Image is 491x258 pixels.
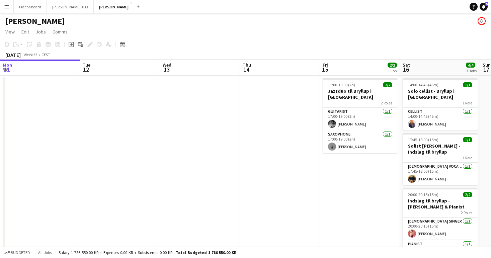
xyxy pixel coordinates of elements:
span: 2/2 [463,192,472,197]
app-card-role: Saxophone1/117:00-19:00 (2h)[PERSON_NAME] [323,131,398,153]
span: 11 [2,66,12,73]
h3: Jazzduo til Bryllup i [GEOGRAPHIC_DATA] [323,88,398,100]
a: 5 [480,3,488,11]
span: 1/1 [463,82,472,87]
span: Mon [3,62,12,68]
a: Edit [19,27,32,36]
h3: Indslag til bryllup - [PERSON_NAME] & Pianist [403,198,478,210]
button: Budgeted [3,249,31,256]
span: 17:45-18:00 (15m) [408,137,438,142]
app-card-role: Cellist1/114:00-14:45 (45m)[PERSON_NAME] [403,108,478,131]
div: 3 Jobs [466,68,477,73]
span: 1 Role [463,100,472,105]
span: 14 [242,66,251,73]
span: 17:00-19:00 (2h) [328,82,355,87]
div: CEST [42,52,50,57]
h1: [PERSON_NAME] [5,16,65,26]
span: Comms [53,29,68,35]
a: Jobs [33,27,49,36]
span: All jobs [37,250,53,255]
div: [DATE] [5,52,21,58]
span: 13 [162,66,171,73]
div: Salary 1 786 550.00 KR + Expenses 0.00 KR + Subsistence 0.00 KR = [59,250,236,255]
span: 14:00-14:45 (45m) [408,82,438,87]
app-card-role: [DEMOGRAPHIC_DATA] Singer1/120:00-20:15 (15m)[PERSON_NAME] [403,218,478,240]
span: Week 33 [22,52,39,57]
a: Comms [50,27,70,36]
span: 2/2 [388,63,397,68]
h3: Solo cellist - Bryllup i [GEOGRAPHIC_DATA] [403,88,478,100]
app-user-avatar: Asger Søgaard Hajslund [478,17,486,25]
div: 1 Job [388,68,397,73]
app-card-role: [DEMOGRAPHIC_DATA] Vocal + Guitar1/117:45-18:00 (15m)[PERSON_NAME] [403,163,478,185]
app-card-role: Guitarist1/117:00-19:00 (2h)[PERSON_NAME] [323,108,398,131]
span: 17 [482,66,491,73]
span: Jobs [36,29,46,35]
button: [PERSON_NAME] gigs [47,0,94,13]
span: 5 [485,2,488,6]
span: Fri [323,62,328,68]
span: Tue [83,62,90,68]
span: 1 Role [463,155,472,160]
span: 1/1 [463,137,472,142]
h3: Solist [PERSON_NAME] - Indslag til bryllup [403,143,478,155]
span: Sun [483,62,491,68]
app-job-card: 14:00-14:45 (45m)1/1Solo cellist - Bryllup i [GEOGRAPHIC_DATA]1 RoleCellist1/114:00-14:45 (45m)[P... [403,78,478,131]
button: [PERSON_NAME] [94,0,134,13]
span: 2 Roles [381,100,392,105]
span: Total Budgeted 1 786 550.00 KR [176,250,236,255]
span: 15 [322,66,328,73]
span: View [5,29,15,35]
app-job-card: 17:00-19:00 (2h)2/2Jazzduo til Bryllup i [GEOGRAPHIC_DATA]2 RolesGuitarist1/117:00-19:00 (2h)[PER... [323,78,398,153]
span: 12 [82,66,90,73]
span: Edit [21,29,29,35]
span: Budgeted [11,250,30,255]
app-job-card: 17:45-18:00 (15m)1/1Solist [PERSON_NAME] - Indslag til bryllup1 Role[DEMOGRAPHIC_DATA] Vocal + Gu... [403,133,478,185]
span: 2/2 [383,82,392,87]
span: 4/4 [466,63,475,68]
span: Sat [403,62,410,68]
span: Wed [163,62,171,68]
button: Flachs board [14,0,47,13]
span: 20:00-20:15 (15m) [408,192,438,197]
a: View [3,27,17,36]
span: 2 Roles [461,210,472,215]
span: 16 [402,66,410,73]
span: Thu [243,62,251,68]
